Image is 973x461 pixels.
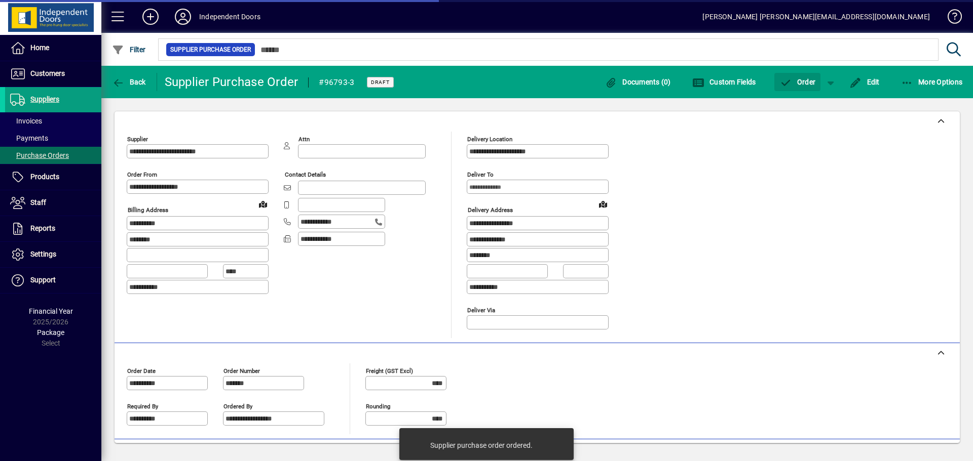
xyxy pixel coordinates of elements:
[605,78,671,86] span: Documents (0)
[10,117,42,125] span: Invoices
[774,73,820,91] button: Order
[127,367,156,374] mat-label: Order date
[690,73,759,91] button: Custom Fields
[5,216,101,241] a: Reports
[29,307,73,315] span: Financial Year
[127,171,157,178] mat-label: Order from
[30,250,56,258] span: Settings
[223,367,260,374] mat-label: Order number
[112,46,146,54] span: Filter
[30,276,56,284] span: Support
[165,74,298,90] div: Supplier Purchase Order
[5,164,101,190] a: Products
[5,35,101,61] a: Home
[603,73,673,91] button: Documents (0)
[255,196,271,212] a: View on map
[199,9,260,25] div: Independent Doors
[30,224,55,232] span: Reports
[30,173,59,181] span: Products
[5,268,101,293] a: Support
[319,74,354,91] div: #96793-3
[167,8,199,26] button: Profile
[30,198,46,206] span: Staff
[595,196,611,212] a: View on map
[366,367,413,374] mat-label: Freight (GST excl)
[30,44,49,52] span: Home
[847,73,882,91] button: Edit
[223,402,252,409] mat-label: Ordered by
[10,134,48,142] span: Payments
[901,78,963,86] span: More Options
[127,136,148,143] mat-label: Supplier
[112,78,146,86] span: Back
[109,40,148,59] button: Filter
[101,73,157,91] app-page-header-button: Back
[170,45,251,55] span: Supplier Purchase Order
[5,242,101,267] a: Settings
[5,130,101,147] a: Payments
[30,95,59,103] span: Suppliers
[779,78,815,86] span: Order
[702,9,930,25] div: [PERSON_NAME] [PERSON_NAME][EMAIL_ADDRESS][DOMAIN_NAME]
[692,78,756,86] span: Custom Fields
[371,79,390,86] span: Draft
[467,306,495,313] mat-label: Deliver via
[430,440,533,450] div: Supplier purchase order ordered.
[849,78,880,86] span: Edit
[5,147,101,164] a: Purchase Orders
[467,136,512,143] mat-label: Delivery Location
[127,402,158,409] mat-label: Required by
[940,2,960,35] a: Knowledge Base
[5,112,101,130] a: Invoices
[30,69,65,77] span: Customers
[5,61,101,87] a: Customers
[298,136,310,143] mat-label: Attn
[10,151,69,159] span: Purchase Orders
[467,171,494,178] mat-label: Deliver To
[134,8,167,26] button: Add
[109,73,148,91] button: Back
[366,402,390,409] mat-label: Rounding
[899,73,965,91] button: More Options
[5,190,101,216] a: Staff
[37,328,64,337] span: Package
